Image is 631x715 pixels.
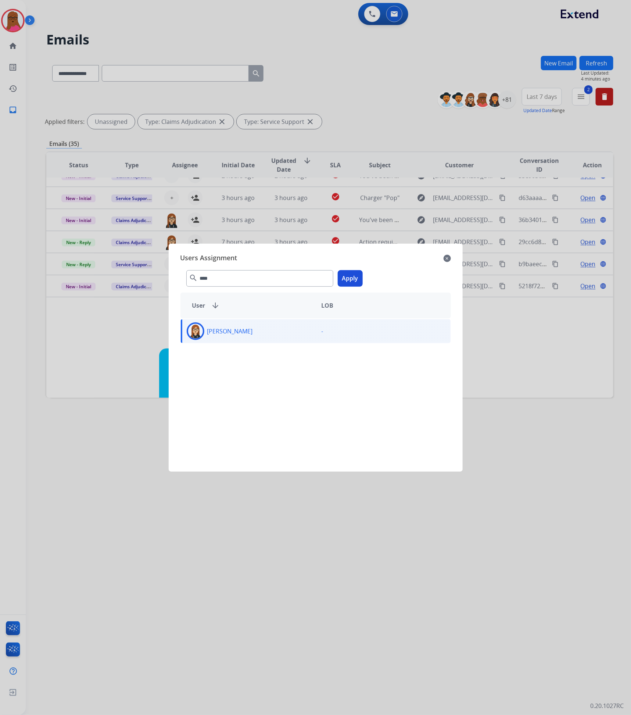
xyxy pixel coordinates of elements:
[322,301,334,310] span: LOB
[211,301,220,310] mat-icon: arrow_downward
[186,301,316,310] div: User
[207,327,253,336] p: [PERSON_NAME]
[444,254,451,263] mat-icon: close
[189,274,198,282] mat-icon: search
[180,253,237,264] span: Users Assignment
[338,270,363,287] button: Apply
[322,327,323,336] p: -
